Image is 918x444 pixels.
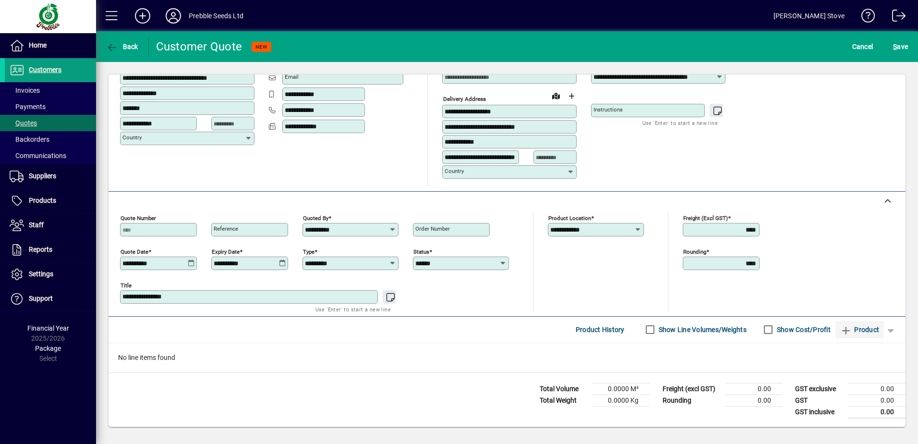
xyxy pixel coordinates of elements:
[773,8,845,24] div: [PERSON_NAME] Stove
[572,321,628,338] button: Product History
[576,322,625,337] span: Product History
[725,383,783,395] td: 0.00
[850,38,876,55] button: Cancel
[657,325,747,334] label: Show Line Volumes/Weights
[158,7,189,25] button: Profile
[548,88,564,103] a: View on map
[109,343,906,372] div: No line items found
[725,395,783,406] td: 0.00
[96,38,149,55] app-page-header-button: Back
[5,213,96,237] a: Staff
[548,214,591,221] mat-label: Product location
[893,43,897,50] span: S
[564,88,579,104] button: Choose address
[29,246,52,253] span: Reports
[121,282,132,288] mat-label: Title
[5,148,96,164] a: Communications
[315,304,391,315] mat-hint: Use 'Enter' to start a new line
[592,383,650,395] td: 0.0000 M³
[27,324,69,332] span: Financial Year
[683,214,728,221] mat-label: Freight (excl GST)
[5,262,96,286] a: Settings
[303,214,328,221] mat-label: Quoted by
[658,395,725,406] td: Rounding
[5,238,96,262] a: Reports
[127,7,158,25] button: Add
[413,248,429,255] mat-label: Status
[285,74,299,80] mat-label: Email
[848,406,906,418] td: 0.00
[29,295,53,302] span: Support
[10,152,66,160] span: Communications
[29,221,44,229] span: Staff
[854,2,875,33] a: Knowledge Base
[121,248,148,255] mat-label: Quote date
[835,321,884,338] button: Product
[29,197,56,204] span: Products
[848,383,906,395] td: 0.00
[189,8,243,24] div: Prebble Seeds Ltd
[775,325,831,334] label: Show Cost/Profit
[592,395,650,406] td: 0.0000 Kg
[885,2,906,33] a: Logout
[593,106,623,113] mat-label: Instructions
[10,86,40,94] span: Invoices
[303,248,314,255] mat-label: Type
[29,172,56,180] span: Suppliers
[122,134,142,141] mat-label: Country
[106,43,138,50] span: Back
[255,44,267,50] span: NEW
[658,383,725,395] td: Freight (excl GST)
[683,248,706,255] mat-label: Rounding
[29,66,61,74] span: Customers
[10,103,46,111] span: Payments
[893,39,908,54] span: ave
[415,225,450,232] mat-label: Order number
[535,383,592,395] td: Total Volume
[5,82,96,99] a: Invoices
[212,248,240,255] mat-label: Expiry date
[5,99,96,115] a: Payments
[790,383,848,395] td: GST exclusive
[790,395,848,406] td: GST
[10,119,37,127] span: Quotes
[104,38,141,55] button: Back
[29,270,53,278] span: Settings
[121,214,156,221] mat-label: Quote number
[852,39,873,54] span: Cancel
[5,189,96,213] a: Products
[5,287,96,311] a: Support
[840,322,879,337] span: Product
[642,117,718,128] mat-hint: Use 'Enter' to start a new line
[891,38,910,55] button: Save
[5,115,96,131] a: Quotes
[5,164,96,188] a: Suppliers
[848,395,906,406] td: 0.00
[5,131,96,148] a: Backorders
[29,41,47,49] span: Home
[535,395,592,406] td: Total Weight
[5,34,96,58] a: Home
[35,345,61,352] span: Package
[790,406,848,418] td: GST inclusive
[10,136,49,143] span: Backorders
[156,39,242,54] div: Customer Quote
[445,168,464,174] mat-label: Country
[214,225,238,232] mat-label: Reference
